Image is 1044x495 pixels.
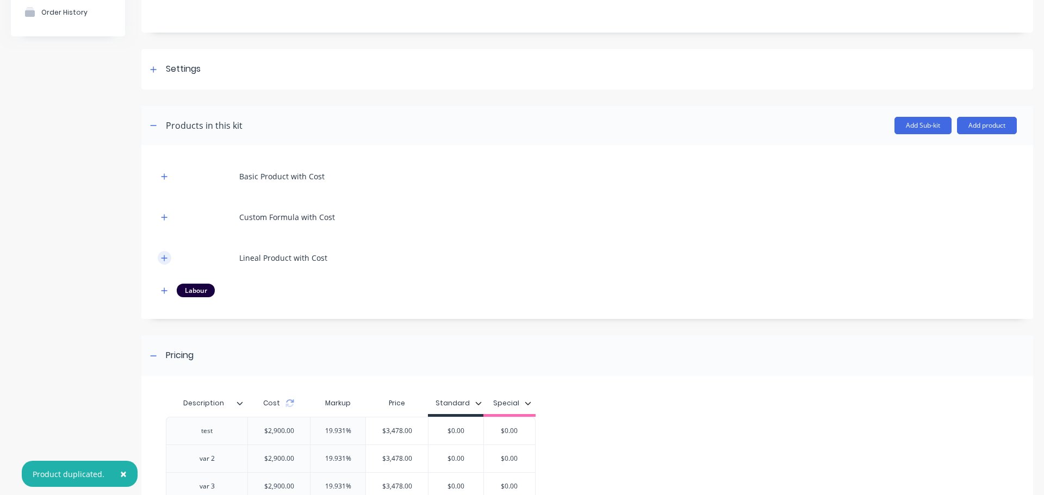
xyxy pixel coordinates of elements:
div: $2,900.00 [256,445,303,472]
div: var 2$2,900.0019.931%$3,478.00$0.00$0.00 [166,444,536,472]
div: $0.00 [482,417,537,444]
div: 19.931% [310,417,365,444]
div: var 3 [180,479,234,493]
div: $3,478.00 [366,445,428,472]
span: Cost [263,398,280,408]
div: $0.00 [428,445,483,472]
div: test$2,900.0019.931%$3,478.00$0.00$0.00 [166,417,536,444]
span: × [120,466,127,481]
div: $3,478.00 [366,417,428,444]
div: Cost [247,392,310,414]
div: $2,900.00 [256,417,303,444]
button: Special [488,395,537,411]
div: Custom Formula with Cost [239,211,335,223]
div: Product duplicated. [33,468,104,480]
div: Description [166,390,241,417]
div: Special [493,398,519,408]
div: Markup [310,392,365,414]
div: 19.931% [310,445,365,472]
div: Labour [177,284,215,297]
div: var 2 [180,452,234,466]
div: $0.00 [482,445,537,472]
button: Close [109,461,138,487]
button: Add Sub-kit [894,117,952,134]
div: Order History [41,8,88,16]
div: Price [365,392,428,414]
div: $0.00 [428,417,483,444]
button: Standard [430,395,487,411]
div: Pricing [166,349,194,362]
div: Lineal Product with Cost [239,252,327,264]
div: test [180,424,234,438]
div: Standard [436,398,470,408]
button: Add product [957,117,1017,134]
div: Basic Product with Cost [239,171,325,182]
div: Products in this kit [166,119,243,132]
div: Settings [166,62,201,76]
div: Description [166,392,247,414]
